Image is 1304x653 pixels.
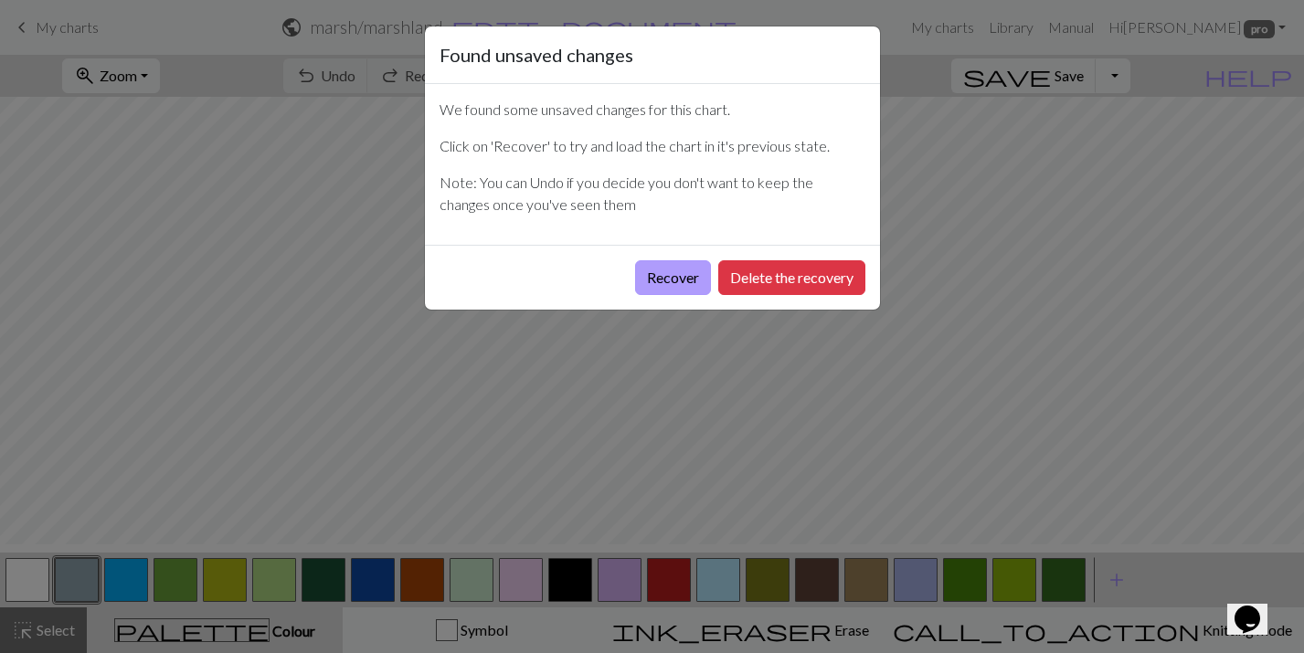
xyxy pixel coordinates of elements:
[440,99,865,121] p: We found some unsaved changes for this chart.
[718,260,865,295] button: Delete the recovery
[440,172,865,216] p: Note: You can Undo if you decide you don't want to keep the changes once you've seen them
[635,260,711,295] button: Recover
[1227,580,1286,635] iframe: chat widget
[440,41,633,68] h5: Found unsaved changes
[440,135,865,157] p: Click on 'Recover' to try and load the chart in it's previous state.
